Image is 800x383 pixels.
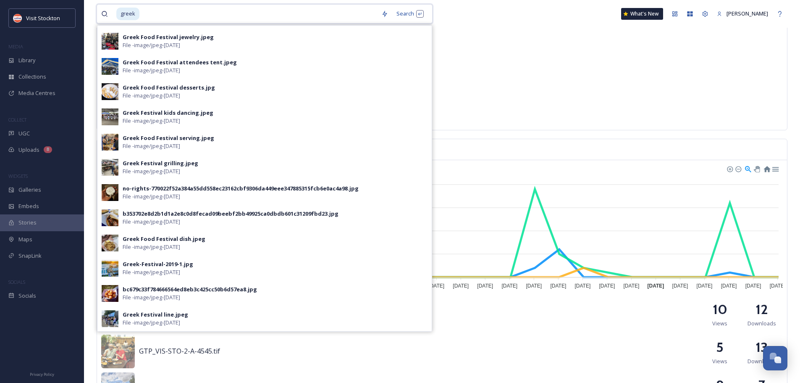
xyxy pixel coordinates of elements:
[526,283,542,289] tspan: [DATE]
[713,299,727,320] h2: 10
[18,235,32,243] span: Maps
[392,5,428,22] div: Search
[123,293,180,301] span: File - image/jpeg - [DATE]
[102,209,118,226] img: b353702e8d2b1d1a2e8c0d8fecad09beebf2bb49925ca0dbdb601c31209fbd23.jpg
[123,92,180,100] span: File - image/jpeg - [DATE]
[624,283,640,289] tspan: [DATE]
[754,166,759,171] div: Panning
[453,283,469,289] tspan: [DATE]
[735,166,741,172] div: Zoom Out
[123,41,180,49] span: File - image/jpeg - [DATE]
[102,33,118,50] img: 0a24ac03-9de5-47a9-a46f-3e380338bda0.jpg
[102,83,118,100] img: 9dc1eade-94d7-41e2-a206-211d5f96d6bd.jpg
[102,108,118,125] img: ae739ecb-6303-443f-bd96-4e2c4091d9bf.jpg
[721,283,737,289] tspan: [DATE]
[123,134,214,142] div: Greek Food Festival serving.jpeg
[713,5,772,22] a: [PERSON_NAME]
[139,346,220,356] span: GTP_VIS-STO-2-A-4545.tif
[771,165,779,172] div: Menu
[116,8,139,20] span: greek
[123,109,213,117] div: Greek Festival kids dancing.jpeg
[101,335,135,368] img: GTP_VIS-STO-2-A-4545.tif
[26,14,60,22] span: Visit Stockton
[727,166,732,172] div: Zoom In
[123,285,257,293] div: bc679c33f784666564ed8eb3c425cc50b6d57ea8.jpg
[123,159,198,167] div: Greek Festival grilling.jpeg
[501,283,517,289] tspan: [DATE]
[18,146,39,154] span: Uploads
[123,319,180,327] span: File - image/jpeg - [DATE]
[123,218,180,226] span: File - image/jpeg - [DATE]
[712,357,727,365] span: Views
[428,283,444,289] tspan: [DATE]
[697,283,713,289] tspan: [DATE]
[621,8,663,20] a: What's New
[123,33,214,41] div: Greek Food Festival jewelry.jpeg
[18,129,30,137] span: UGC
[123,117,180,125] span: File - image/jpeg - [DATE]
[748,320,776,328] span: Downloads
[18,56,35,64] span: Library
[755,299,768,320] h2: 12
[763,346,787,370] button: Open Chat
[763,165,770,172] div: Reset Zoom
[745,283,761,289] tspan: [DATE]
[18,186,41,194] span: Galleries
[550,283,566,289] tspan: [DATE]
[102,159,118,176] img: 4220ae62-f693-42ec-a689-6ae05e3e99cc.jpg
[574,283,590,289] tspan: [DATE]
[123,235,205,243] div: Greek Food Festival dish.jpeg
[123,210,338,218] div: b353702e8d2b1d1a2e8c0d8fecad09beebf2bb49925ca0dbdb601c31209fbd23.jpg
[712,320,727,328] span: Views
[727,10,768,17] span: [PERSON_NAME]
[18,202,39,210] span: Embeds
[770,283,786,289] tspan: [DATE]
[18,89,55,97] span: Media Centres
[44,146,52,153] div: 8
[123,311,188,319] div: Greek Festival line.jpeg
[102,134,118,151] img: d7d22fd3-20e3-4e38-ac61-ad5ffc1810df.jpg
[102,184,118,201] img: 770022f52a384a55dd558ec23162cbf9306da449eee347885315fcb6e0ac4a98.jpg
[672,283,688,289] tspan: [DATE]
[30,369,54,379] a: Privacy Policy
[102,235,118,251] img: 9ddc99fc-df1e-420b-b47e-0521c226553b.jpg
[744,165,751,172] div: Selection Zoom
[716,337,724,357] h2: 5
[748,357,776,365] span: Downloads
[123,84,215,92] div: Greek Food Festival desserts.jpg
[123,260,193,268] div: Greek-Festival-2019-1.jpg
[123,58,237,66] div: Greek Food Festival attendees tent.jpeg
[8,43,23,50] span: MEDIA
[18,292,36,300] span: Socials
[18,219,37,227] span: Stories
[8,173,28,179] span: WIDGETS
[123,243,180,251] span: File - image/jpeg - [DATE]
[477,283,493,289] tspan: [DATE]
[102,58,118,75] img: 8547acf1-117d-465c-b309-ae45f47545f7.jpg
[599,283,615,289] tspan: [DATE]
[18,252,42,260] span: SnapLink
[30,372,54,377] span: Privacy Policy
[102,310,118,327] img: 007c6d9e-c8b3-40a8-bf70-6c38ceb1b442.jpg
[123,268,180,276] span: File - image/jpeg - [DATE]
[102,285,118,302] img: bc679c33f784666564ed8eb3c425cc50b6d57ea8.jpg
[123,193,180,201] span: File - image/jpeg - [DATE]
[123,142,180,150] span: File - image/jpeg - [DATE]
[8,279,25,285] span: SOCIALS
[8,116,26,123] span: COLLECT
[13,14,22,22] img: unnamed.jpeg
[102,260,118,277] img: Greek-Festival-2019-1.jpg
[648,283,664,289] tspan: [DATE]
[755,337,768,357] h2: 13
[123,66,180,74] span: File - image/jpeg - [DATE]
[123,167,180,175] span: File - image/jpeg - [DATE]
[18,73,46,81] span: Collections
[123,185,359,193] div: no-rights-770022f52a384a55dd558ec23162cbf9306da449eee347885315fcb6e0ac4a98.jpg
